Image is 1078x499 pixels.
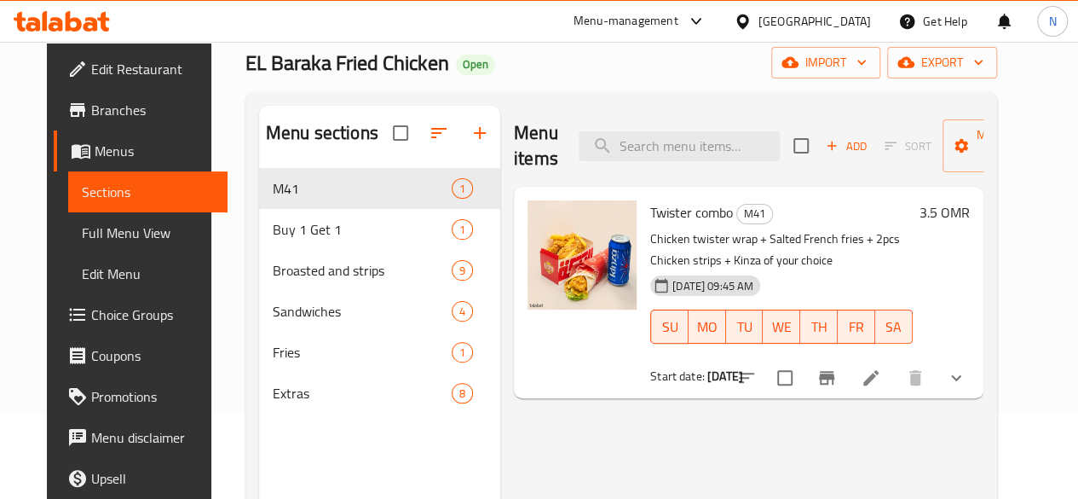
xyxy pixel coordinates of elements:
[453,304,472,320] span: 4
[452,219,473,240] div: items
[456,57,495,72] span: Open
[666,278,760,294] span: [DATE] 09:45 AM
[95,141,213,161] span: Menus
[82,264,213,284] span: Edit Menu
[82,182,213,202] span: Sections
[259,332,500,373] div: Fries1
[273,342,452,363] span: Fries
[54,90,227,131] a: Branches
[819,133,873,160] span: Add item
[273,301,452,322] span: Sandwiches
[259,168,500,209] div: M411
[54,335,227,376] a: Coupons
[919,200,970,224] h6: 3.5 OMR
[800,310,838,344] button: TH
[733,315,757,339] span: TU
[861,368,881,388] a: Edit menu item
[807,315,831,339] span: TH
[418,113,459,154] span: Sort sections
[54,294,227,335] a: Choice Groups
[91,59,213,79] span: Edit Restaurant
[68,253,227,294] a: Edit Menu
[452,260,473,281] div: items
[54,376,227,417] a: Promotions
[579,131,780,161] input: search
[887,47,997,78] button: export
[68,212,227,253] a: Full Menu View
[707,365,743,387] b: [DATE]
[901,52,983,73] span: export
[68,171,227,212] a: Sections
[453,181,472,197] span: 1
[650,229,913,271] p: Chicken twister wrap + Salted French fries + 2pcs Chicken strips + Kinza of your choice
[819,133,873,160] button: Add
[54,458,227,499] a: Upsell
[737,204,772,223] span: M41
[767,360,803,396] span: Select to update
[689,310,726,344] button: MO
[259,291,500,332] div: Sandwiches4
[943,119,1057,172] button: Manage items
[771,47,880,78] button: import
[783,128,819,164] span: Select section
[91,468,213,489] span: Upsell
[838,310,875,344] button: FR
[452,342,473,363] div: items
[453,222,472,238] span: 1
[823,136,869,156] span: Add
[806,357,847,398] button: Branch-specific-item
[259,250,500,291] div: Broasted and strips9
[956,125,1043,167] span: Manage items
[650,310,689,344] button: SU
[453,263,472,279] span: 9
[763,310,800,344] button: WE
[273,260,452,281] span: Broasted and strips
[574,11,678,32] div: Menu-management
[453,386,472,402] span: 8
[726,310,764,344] button: TU
[895,357,936,398] button: delete
[259,161,500,421] nav: Menu sections
[91,345,213,366] span: Coupons
[726,357,767,398] button: sort-choices
[266,120,378,146] h2: Menu sections
[259,209,500,250] div: Buy 1 Get 11
[882,315,906,339] span: SA
[82,223,213,243] span: Full Menu View
[459,113,500,154] button: Add section
[273,383,452,403] span: Extras
[736,204,773,224] div: M41
[758,12,871,31] div: [GEOGRAPHIC_DATA]
[770,315,793,339] span: WE
[452,301,473,322] div: items
[54,417,227,458] a: Menu disclaimer
[873,133,943,160] span: Select section first
[936,357,977,398] button: show more
[453,345,472,361] span: 1
[91,100,213,120] span: Branches
[527,200,637,310] img: Twister combo
[785,52,867,73] span: import
[245,44,449,82] span: EL Baraka Fried Chicken
[54,49,227,90] a: Edit Restaurant
[383,115,418,151] span: Select all sections
[695,315,719,339] span: MO
[259,373,500,414] div: Extras8
[273,178,452,199] span: M41
[452,178,473,199] div: items
[658,315,682,339] span: SU
[273,219,452,240] div: Buy 1 Get 1
[91,427,213,448] span: Menu disclaimer
[91,386,213,407] span: Promotions
[1048,12,1056,31] span: N
[946,368,966,388] svg: Show Choices
[91,305,213,325] span: Choice Groups
[514,120,558,171] h2: Menu items
[54,131,227,171] a: Menus
[845,315,868,339] span: FR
